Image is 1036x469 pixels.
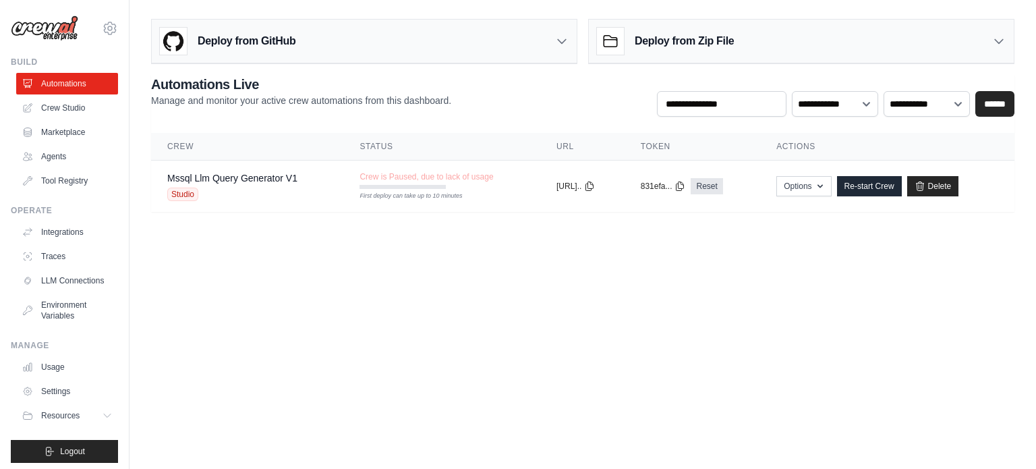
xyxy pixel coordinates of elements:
button: Options [776,176,831,196]
h2: Automations Live [151,75,451,94]
a: Crew Studio [16,97,118,119]
th: Token [625,133,760,161]
a: Environment Variables [16,294,118,327]
th: URL [540,133,625,161]
div: Operate [11,205,118,216]
a: Tool Registry [16,170,118,192]
a: Integrations [16,221,118,243]
button: Logout [11,440,118,463]
a: Agents [16,146,118,167]
a: LLM Connections [16,270,118,292]
span: Logout [60,446,85,457]
div: Build [11,57,118,67]
a: Usage [16,356,118,378]
button: 831efa... [641,181,686,192]
p: Manage and monitor your active crew automations from this dashboard. [151,94,451,107]
h3: Deploy from Zip File [635,33,734,49]
th: Crew [151,133,343,161]
button: Resources [16,405,118,426]
span: Studio [167,188,198,201]
a: Delete [907,176,959,196]
a: Marketplace [16,121,118,143]
img: Logo [11,16,78,41]
div: Manage [11,340,118,351]
th: Status [343,133,540,161]
a: Mssql Llm Query Generator V1 [167,173,297,184]
a: Traces [16,246,118,267]
img: GitHub Logo [160,28,187,55]
h3: Deploy from GitHub [198,33,295,49]
a: Re-start Crew [837,176,902,196]
div: First deploy can take up to 10 minutes [359,192,446,201]
a: Settings [16,381,118,402]
a: Reset [691,178,722,194]
a: Automations [16,73,118,94]
span: Resources [41,410,80,421]
th: Actions [760,133,1014,161]
span: Crew is Paused, due to lack of usage [359,171,493,182]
